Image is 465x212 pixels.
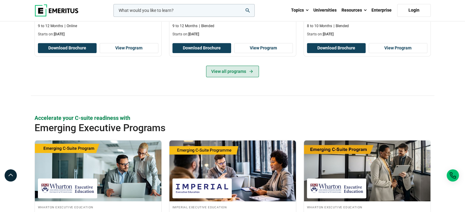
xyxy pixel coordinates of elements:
[100,43,158,53] a: View Program
[35,140,161,201] img: Emerging CFO Program | Online Finance Course
[307,23,332,29] p: 8 to 10 Months
[199,23,214,29] p: Blended
[310,181,363,195] img: Wharton Executive Education
[369,43,427,53] a: View Program
[172,43,231,53] button: Download Brochure
[307,32,427,37] p: Starts on:
[38,32,158,37] p: Starts on:
[41,181,94,195] img: Wharton Executive Education
[304,140,430,201] img: Emerging COO Program | Online Supply Chain and Operations Course
[169,140,296,201] img: Emerging CTO Programme | Online Business Management Course
[38,204,158,210] h4: Wharton Executive Education
[307,43,366,53] button: Download Brochure
[397,4,431,17] a: Login
[65,23,77,29] p: Online
[38,23,63,29] p: 9 to 12 Months
[334,23,349,29] p: Blended
[35,122,391,134] h2: Emerging Executive Programs
[172,32,293,37] p: Starts on:
[35,114,431,122] p: Accelerate your C-suite readiness with
[172,23,197,29] p: 9 to 12 Months
[188,32,199,36] span: [DATE]
[234,43,293,53] a: View Program
[206,66,259,77] a: View all programs
[113,4,255,17] input: woocommerce-product-search-field-0
[54,32,65,36] span: [DATE]
[323,32,334,36] span: [DATE]
[307,204,427,210] h4: Wharton Executive Education
[175,181,229,195] img: Imperial Executive Education
[38,43,97,53] button: Download Brochure
[172,204,293,210] h4: Imperial Executive Education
